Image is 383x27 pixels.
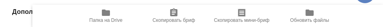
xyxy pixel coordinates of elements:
[140,5,208,27] button: Скопировать бриф
[152,17,195,23] span: Скопировать бриф
[276,5,343,27] button: Обновить файлы
[290,17,329,23] span: Обновить файлы
[214,17,269,23] span: Скопировать мини-бриф
[208,5,276,27] button: Скопировать мини-бриф
[72,5,140,27] button: Папка на Drive
[89,17,122,23] span: Папка на Drive
[12,7,374,17] h4: Дополнительно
